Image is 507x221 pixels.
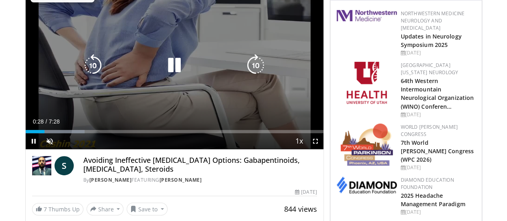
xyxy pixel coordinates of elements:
span: 844 views [284,204,317,214]
button: Unmute [42,133,58,149]
a: [GEOGRAPHIC_DATA][US_STATE] Neurology [401,62,458,76]
div: [DATE] [401,164,475,171]
span: 7 [44,205,47,213]
span: 7:28 [49,118,60,125]
button: Fullscreen [307,133,323,149]
img: d0406666-9e5f-4b94-941b-f1257ac5ccaf.png.150x105_q85_autocrop_double_scale_upscale_version-0.2.png [337,176,397,193]
span: / [46,118,47,125]
div: [DATE] [401,49,475,57]
span: 0:28 [33,118,44,125]
a: World [PERSON_NAME] Congress [401,124,458,138]
div: [DATE] [401,209,475,216]
button: Share [87,203,124,215]
img: f6362829-b0a3-407d-a044-59546adfd345.png.150x105_q85_autocrop_double_scale_upscale_version-0.2.png [347,62,387,104]
div: By FEATURING [83,176,317,184]
img: Dr. Sergey Motov [32,156,51,175]
h4: Avoiding Ineffective [MEDICAL_DATA] Options: Gabapentinoids, [MEDICAL_DATA], Steroids [83,156,317,173]
div: [DATE] [401,111,475,118]
a: 7th World [PERSON_NAME] Congress (WPC 2026) [401,139,474,163]
a: [PERSON_NAME] [160,176,202,183]
div: Progress Bar [26,130,323,133]
a: 64th Western Intermountain Neurological Organization (WINO) Conferen… [401,77,474,110]
a: Diamond Education Foundation [401,176,454,191]
div: [DATE] [295,189,317,196]
a: 7 Thumbs Up [32,203,83,215]
button: Playback Rate [291,133,307,149]
img: 16fe1da8-a9a0-4f15-bd45-1dd1acf19c34.png.150x105_q85_autocrop_double_scale_upscale_version-0.2.png [341,124,393,166]
img: 2a462fb6-9365-492a-ac79-3166a6f924d8.png.150x105_q85_autocrop_double_scale_upscale_version-0.2.jpg [337,10,397,21]
a: 2025 Headache Management Paradigm [401,192,465,208]
a: [PERSON_NAME] [89,176,132,183]
button: Save to [127,203,168,215]
a: S [55,156,74,175]
a: Updates in Neurology Symposium 2025 [401,32,462,49]
a: Northwestern Medicine Neurology and [MEDICAL_DATA] [401,10,465,31]
button: Pause [26,133,42,149]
